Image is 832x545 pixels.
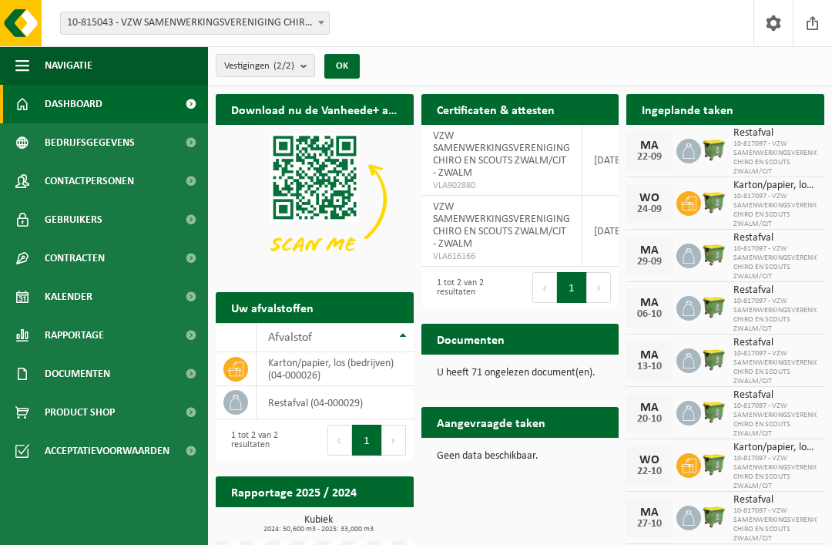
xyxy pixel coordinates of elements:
[429,271,512,304] div: 1 tot 2 van 2 resultaten
[437,368,604,378] p: U heeft 71 ongelezen document(en).
[733,389,817,402] span: Restafval
[587,272,611,303] button: Next
[733,244,817,281] span: 10-817097 - VZW SAMENWERKINGSVERENIGING CHIRO EN SCOUTS ZWALM/CJT
[45,432,169,470] span: Acceptatievoorwaarden
[299,506,412,537] a: Bekijk rapportage
[421,407,561,437] h2: Aangevraagde taken
[45,239,105,278] span: Contracten
[733,232,817,244] span: Restafval
[433,251,570,263] span: VLA616166
[352,425,382,456] button: 1
[216,54,315,77] button: Vestigingen(2/2)
[701,136,727,163] img: WB-1100-HPE-GN-51
[634,297,665,309] div: MA
[634,244,665,257] div: MA
[532,272,557,303] button: Previous
[634,454,665,466] div: WO
[733,402,817,439] span: 10-817097 - VZW SAMENWERKINGSVERENIGING CHIRO EN SCOUTS ZWALM/CJT
[701,399,727,425] img: WB-1100-HPE-GN-51
[216,476,372,506] h2: Rapportage 2025 / 2024
[733,140,817,177] span: 10-817097 - VZW SAMENWERKINGSVERENIGING CHIRO EN SCOUTS ZWALM/CJT
[634,257,665,267] div: 29-09
[733,454,817,491] span: 10-817097 - VZW SAMENWERKINGSVERENIGING CHIRO EN SCOUTS ZWALM/CJT
[733,506,817,543] span: 10-817097 - VZW SAMENWERKINGSVERENIGING CHIRO EN SCOUTS ZWALM/CJT
[634,362,665,372] div: 13-10
[61,12,329,34] span: 10-815043 - VZW SAMENWERKINGSVERENIGING CHIRO EN SCOUTS ZWALM - ZWALM
[421,94,570,124] h2: Certificaten & attesten
[634,414,665,425] div: 20-10
[634,140,665,152] div: MA
[382,425,406,456] button: Next
[634,309,665,320] div: 06-10
[437,451,604,462] p: Geen data beschikbaar.
[45,316,104,355] span: Rapportage
[701,451,727,477] img: WB-1100-HPE-GN-50
[421,324,520,354] h2: Documenten
[273,61,294,71] count: (2/2)
[223,423,307,457] div: 1 tot 2 van 2 resultaten
[733,494,817,506] span: Restafval
[45,46,92,85] span: Navigatie
[634,152,665,163] div: 22-09
[626,94,749,124] h2: Ingeplande taken
[433,130,570,179] span: VZW SAMENWERKINGSVERENIGING CHIRO EN SCOUTS ZWALM/CJT - ZWALM
[701,189,727,215] img: WB-1100-HPE-GN-50
[216,125,414,274] img: Download de VHEPlus App
[433,201,570,250] span: VZW SAMENWERKINGSVERENIGING CHIRO EN SCOUTS ZWALM/CJT - ZWALM
[634,402,665,414] div: MA
[257,386,414,419] td: restafval (04-000029)
[634,192,665,204] div: WO
[45,393,115,432] span: Product Shop
[582,125,636,196] td: [DATE]
[634,466,665,477] div: 22-10
[60,12,330,35] span: 10-815043 - VZW SAMENWERKINGSVERENIGING CHIRO EN SCOUTS ZWALM - ZWALM
[582,196,636,267] td: [DATE]
[634,349,665,362] div: MA
[45,355,110,393] span: Documenten
[733,442,817,454] span: Karton/papier, los (bedrijven)
[223,515,414,533] h3: Kubiek
[433,180,570,192] span: VLA902880
[733,192,817,229] span: 10-817097 - VZW SAMENWERKINGSVERENIGING CHIRO EN SCOUTS ZWALM/CJT
[733,297,817,334] span: 10-817097 - VZW SAMENWERKINGSVERENIGING CHIRO EN SCOUTS ZWALM/CJT
[701,503,727,530] img: WB-1100-HPE-GN-51
[701,294,727,320] img: WB-1100-HPE-GN-51
[45,278,92,316] span: Kalender
[327,425,352,456] button: Previous
[701,346,727,372] img: WB-1100-HPE-GN-51
[733,337,817,349] span: Restafval
[324,54,360,79] button: OK
[223,526,414,533] span: 2024: 50,600 m3 - 2025: 33,000 m3
[216,292,329,322] h2: Uw afvalstoffen
[733,127,817,140] span: Restafval
[634,519,665,530] div: 27-10
[45,85,102,123] span: Dashboard
[224,55,294,78] span: Vestigingen
[733,180,817,192] span: Karton/papier, los (bedrijven)
[216,94,414,124] h2: Download nu de Vanheede+ app!
[733,284,817,297] span: Restafval
[557,272,587,303] button: 1
[257,352,414,386] td: karton/papier, los (bedrijven) (04-000026)
[733,349,817,386] span: 10-817097 - VZW SAMENWERKINGSVERENIGING CHIRO EN SCOUTS ZWALM/CJT
[268,331,312,344] span: Afvalstof
[45,123,135,162] span: Bedrijfsgegevens
[634,204,665,215] div: 24-09
[634,506,665,519] div: MA
[45,200,102,239] span: Gebruikers
[45,162,134,200] span: Contactpersonen
[701,241,727,267] img: WB-1100-HPE-GN-51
